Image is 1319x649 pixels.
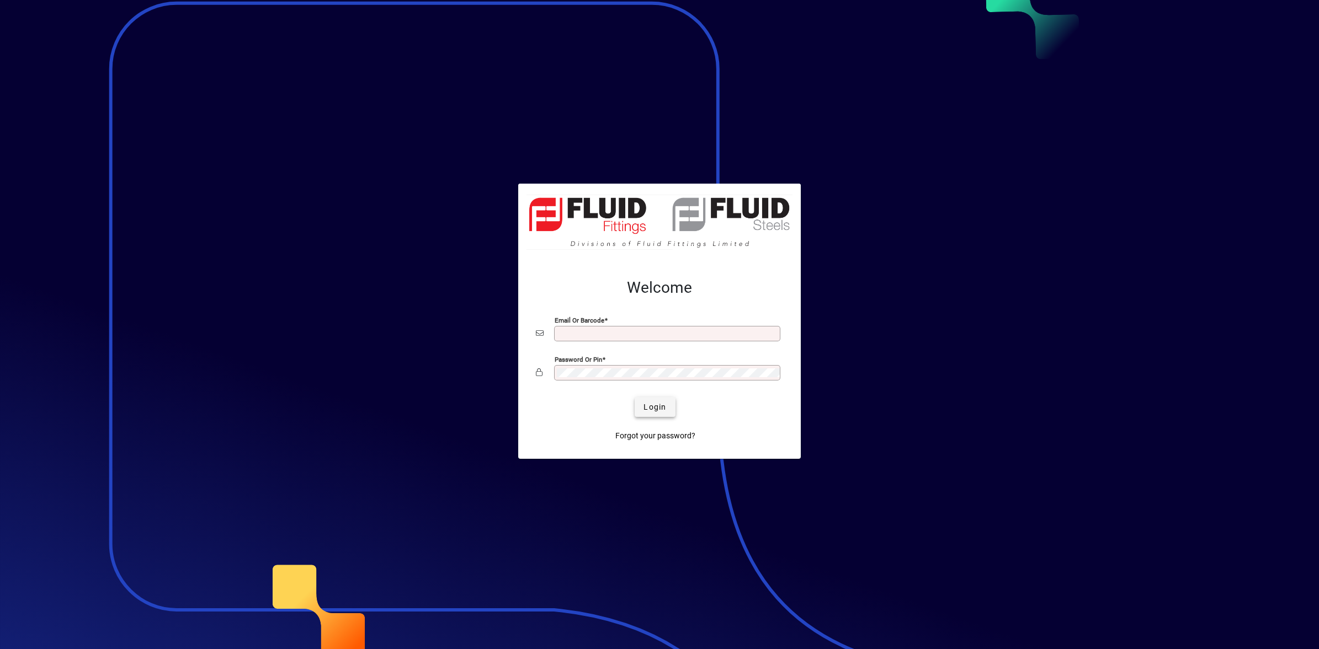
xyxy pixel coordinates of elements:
span: Forgot your password? [615,430,695,442]
mat-label: Password or Pin [555,356,602,363]
a: Forgot your password? [611,426,700,446]
mat-label: Email or Barcode [555,317,604,324]
span: Login [643,401,666,413]
button: Login [635,397,675,417]
h2: Welcome [536,278,783,297]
